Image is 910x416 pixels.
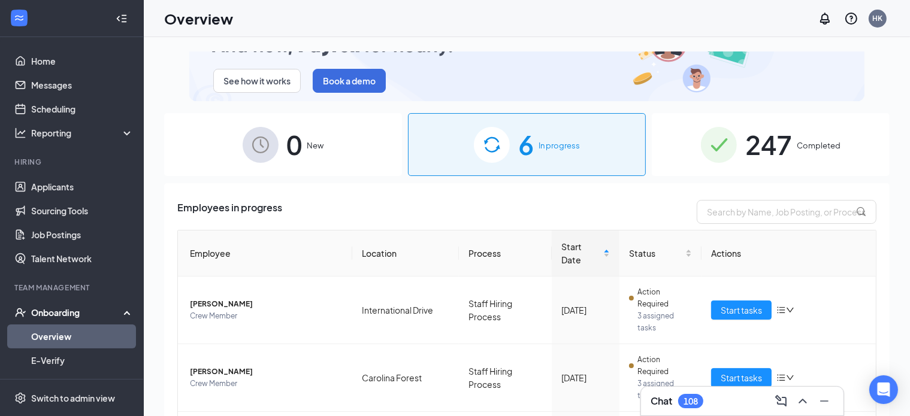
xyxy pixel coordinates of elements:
a: E-Verify [31,348,134,372]
h1: Overview [164,8,233,29]
span: down [786,374,794,382]
a: Home [31,49,134,73]
span: bars [776,305,786,315]
div: [DATE] [561,371,610,384]
a: Job Postings [31,223,134,247]
th: Employee [178,230,352,277]
span: Start tasks [721,303,762,317]
svg: Settings [14,392,26,404]
td: Staff Hiring Process [459,344,552,412]
a: Sourcing Tools [31,199,134,223]
span: 3 assigned tasks [637,378,692,402]
span: New [307,139,324,151]
td: Carolina Forest [352,344,459,412]
div: Hiring [14,157,131,167]
button: ComposeMessage [772,391,791,411]
input: Search by Name, Job Posting, or Process [697,200,876,224]
span: [PERSON_NAME] [190,298,343,310]
th: Actions [702,230,876,277]
a: Applicants [31,175,134,199]
span: Start tasks [721,371,762,384]
span: Crew Member [190,378,343,390]
th: Process [459,230,552,277]
span: Completed [797,139,841,151]
button: ChevronUp [793,391,812,411]
a: Overview [31,324,134,348]
svg: QuestionInfo [844,11,858,26]
a: Talent Network [31,247,134,271]
svg: UserCheck [14,306,26,318]
svg: Notifications [818,11,832,26]
span: 0 [287,124,303,165]
button: Minimize [815,391,834,411]
a: Scheduling [31,97,134,121]
div: Open Intercom Messenger [869,375,898,404]
button: See how it works [213,69,301,93]
svg: WorkstreamLogo [13,12,25,24]
span: 247 [745,124,792,165]
span: In progress [539,139,580,151]
svg: ComposeMessage [774,394,788,408]
div: Reporting [31,127,134,139]
span: [PERSON_NAME] [190,366,343,378]
button: Start tasks [711,300,772,320]
div: [DATE] [561,303,610,317]
button: Book a demo [313,69,386,93]
span: Start Date [561,240,601,266]
span: 6 [518,124,534,165]
div: Switch to admin view [31,392,115,404]
td: Staff Hiring Process [459,277,552,344]
svg: Analysis [14,127,26,139]
div: Team Management [14,283,131,293]
span: Action Required [637,286,692,310]
div: HK [873,13,883,23]
span: Status [629,247,683,260]
h3: Chat [651,394,672,408]
div: 108 [684,396,698,406]
svg: Collapse [116,13,128,25]
div: Onboarding [31,306,123,318]
span: 3 assigned tasks [637,310,692,334]
a: Onboarding Documents [31,372,134,396]
span: Employees in progress [177,200,282,224]
span: bars [776,373,786,382]
img: payroll-small.gif [189,5,864,101]
a: Messages [31,73,134,97]
th: Location [352,230,459,277]
span: down [786,306,794,314]
span: Crew Member [190,310,343,322]
button: Start tasks [711,368,772,387]
svg: Minimize [817,394,832,408]
th: Status [619,230,702,277]
svg: ChevronUp [796,394,810,408]
span: Action Required [637,354,692,378]
td: International Drive [352,277,459,344]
